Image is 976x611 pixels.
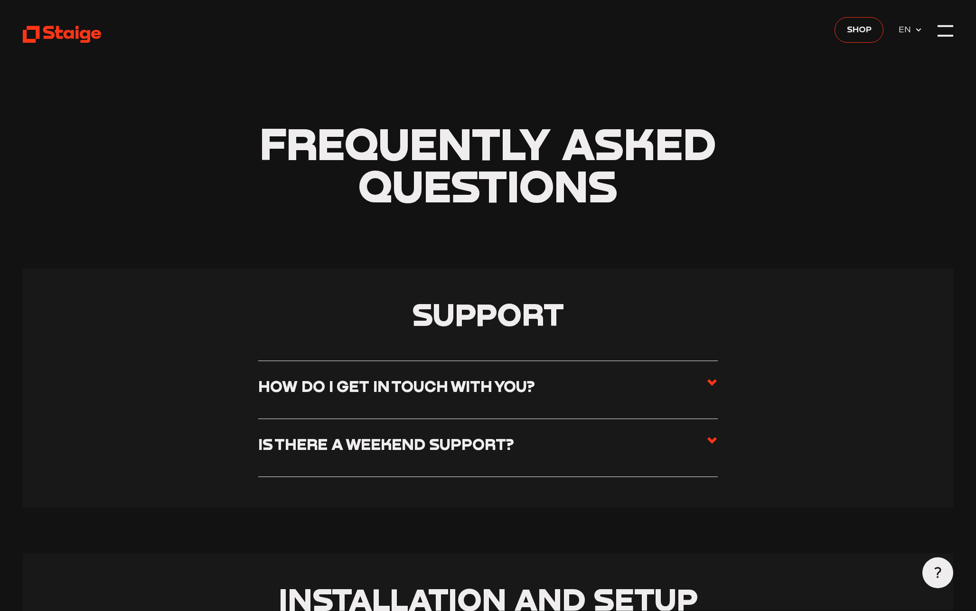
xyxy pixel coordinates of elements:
[260,116,716,212] span: Frequently asked questions
[258,376,535,395] h3: How do I get in touch with you?
[835,17,883,43] a: Shop
[847,23,872,36] span: Shop
[258,434,514,453] h3: Is there a weekend support?
[899,23,915,36] span: EN
[412,295,564,333] span: Support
